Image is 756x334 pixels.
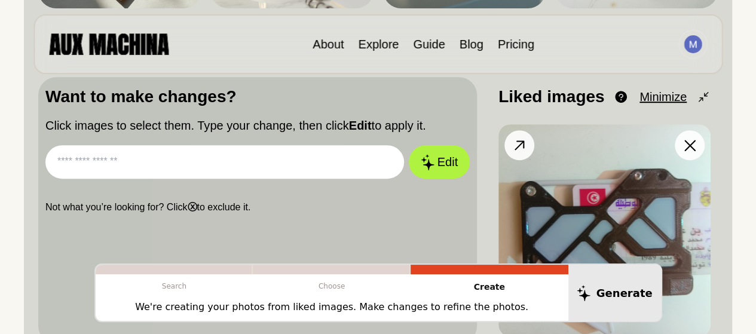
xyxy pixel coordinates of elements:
[411,274,568,300] p: Create
[349,119,372,132] b: Edit
[498,38,534,51] a: Pricing
[49,33,169,54] img: AUX MACHINA
[45,117,470,134] p: Click images to select them. Type your change, then click to apply it.
[684,35,702,53] img: Avatar
[409,145,470,179] button: Edit
[358,38,399,51] a: Explore
[568,265,661,321] button: Generate
[460,38,483,51] a: Blog
[498,84,604,109] p: Liked images
[45,200,470,215] p: Not what you’re looking for? Click to exclude it.
[135,300,528,314] p: We're creating your photos from liked images. Make changes to refine the photos.
[413,38,445,51] a: Guide
[313,38,344,51] a: About
[45,84,470,109] p: Want to make changes?
[639,88,711,106] button: Minimize
[253,274,411,298] p: Choose
[639,88,687,106] span: Minimize
[187,202,197,212] b: ⓧ
[96,274,253,298] p: Search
